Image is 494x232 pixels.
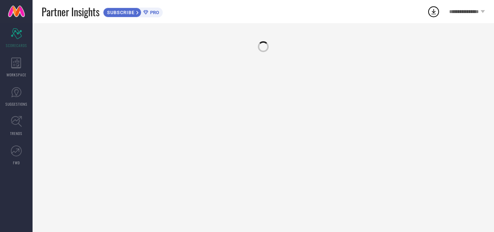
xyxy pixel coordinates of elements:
a: SUBSCRIBEPRO [103,6,163,17]
span: SCORECARDS [6,43,27,48]
span: FWD [13,160,20,165]
span: TRENDS [10,131,22,136]
span: SUGGESTIONS [5,101,27,107]
div: Open download list [427,5,440,18]
span: WORKSPACE [7,72,26,77]
span: PRO [148,10,159,15]
span: SUBSCRIBE [103,10,136,15]
span: Partner Insights [42,4,99,19]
